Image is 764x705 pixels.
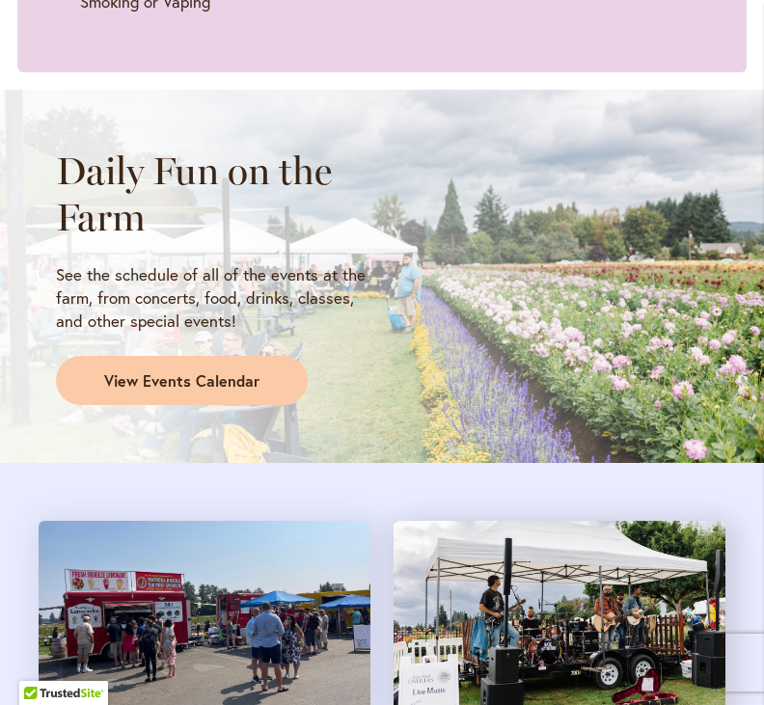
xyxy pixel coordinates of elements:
a: View Events Calendar [56,356,308,406]
h2: Daily Fun on the Farm [56,148,382,240]
p: See the schedule of all of the events at the farm, from concerts, food, drinks, classes, and othe... [56,263,382,333]
span: View Events Calendar [104,370,259,393]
